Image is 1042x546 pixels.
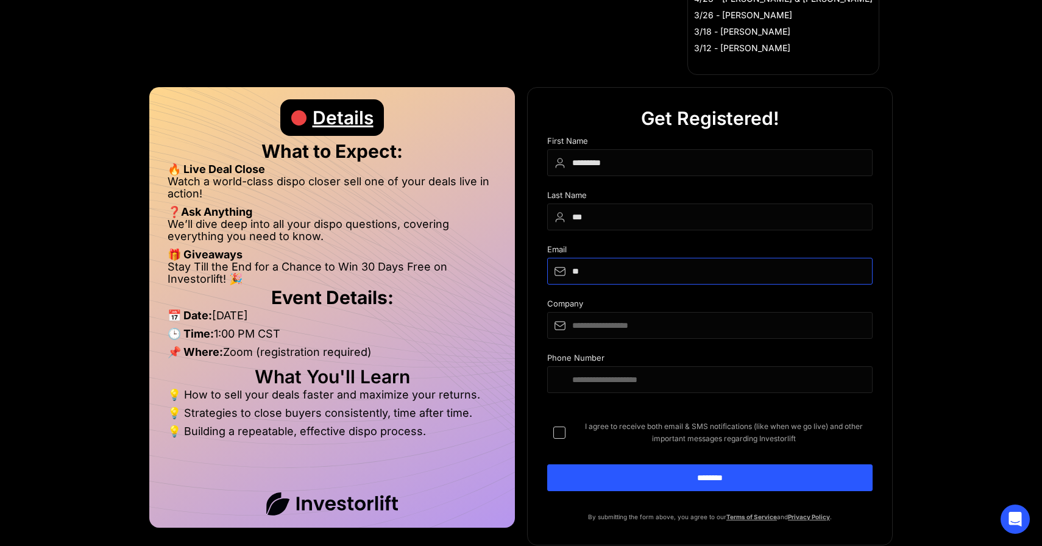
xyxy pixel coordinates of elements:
[168,248,243,261] strong: 🎁 Giveaways
[168,163,265,175] strong: 🔥 Live Deal Close
[261,140,403,162] strong: What to Expect:
[168,346,223,358] strong: 📌 Where:
[168,407,497,425] li: 💡 Strategies to close buyers consistently, time after time.
[168,425,497,438] li: 💡 Building a repeatable, effective dispo process.
[547,511,873,523] p: By submitting the form above, you agree to our and .
[1001,505,1030,534] div: Open Intercom Messenger
[547,353,873,366] div: Phone Number
[726,513,777,520] a: Terms of Service
[313,99,374,136] div: Details
[271,286,394,308] strong: Event Details:
[168,327,214,340] strong: 🕒 Time:
[168,389,497,407] li: 💡 How to sell your deals faster and maximize your returns.
[168,346,497,364] li: Zoom (registration required)
[547,136,873,149] div: First Name
[547,191,873,204] div: Last Name
[168,175,497,206] li: Watch a world-class dispo closer sell one of your deals live in action!
[168,261,497,285] li: Stay Till the End for a Chance to Win 30 Days Free on Investorlift! 🎉
[168,310,497,328] li: [DATE]
[168,328,497,346] li: 1:00 PM CST
[168,309,212,322] strong: 📅 Date:
[547,245,873,258] div: Email
[547,136,873,511] form: DIspo Day Main Form
[168,205,252,218] strong: ❓Ask Anything
[168,218,497,249] li: We’ll dive deep into all your dispo questions, covering everything you need to know.
[575,420,873,445] span: I agree to receive both email & SMS notifications (like when we go live) and other important mess...
[547,299,873,312] div: Company
[641,100,779,136] div: Get Registered!
[788,513,830,520] a: Privacy Policy
[168,370,497,383] h2: What You'll Learn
